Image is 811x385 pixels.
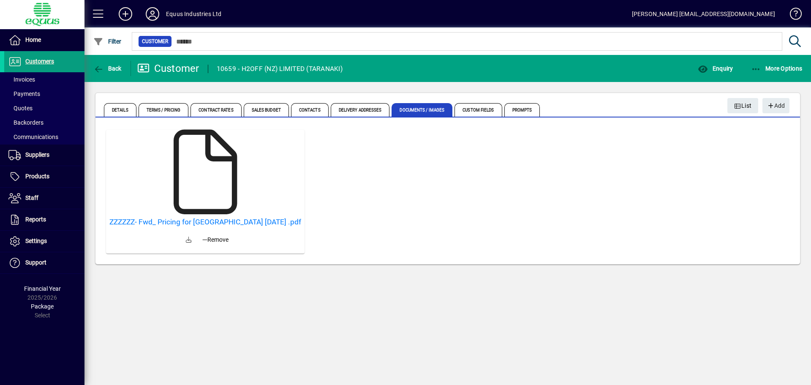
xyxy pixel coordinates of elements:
[4,145,84,166] a: Suppliers
[112,6,139,22] button: Add
[25,238,47,244] span: Settings
[751,65,803,72] span: More Options
[504,103,540,117] span: Prompts
[139,6,166,22] button: Profile
[109,218,301,227] a: ZZZZZZ- Fwd_ Pricing for [GEOGRAPHIC_DATA] [DATE] .pdf
[24,285,61,292] span: Financial Year
[25,259,46,266] span: Support
[104,103,136,117] span: Details
[142,37,168,46] span: Customer
[199,232,232,247] button: Remove
[696,61,735,76] button: Enquiry
[767,99,785,113] span: Add
[698,65,733,72] span: Enquiry
[25,36,41,43] span: Home
[784,2,800,29] a: Knowledge Base
[291,103,329,117] span: Contacts
[4,231,84,252] a: Settings
[4,188,84,209] a: Staff
[4,87,84,101] a: Payments
[4,166,84,187] a: Products
[93,38,122,45] span: Filter
[25,173,49,180] span: Products
[8,119,44,126] span: Backorders
[244,103,289,117] span: Sales Budget
[734,99,752,113] span: List
[202,235,229,244] span: Remove
[4,130,84,144] a: Communications
[93,65,122,72] span: Back
[25,194,38,201] span: Staff
[8,76,35,83] span: Invoices
[166,7,222,21] div: Equus Industries Ltd
[331,103,390,117] span: Delivery Addresses
[4,252,84,273] a: Support
[8,105,33,112] span: Quotes
[25,151,49,158] span: Suppliers
[632,7,775,21] div: [PERSON_NAME] [EMAIL_ADDRESS][DOMAIN_NAME]
[4,209,84,230] a: Reports
[217,62,343,76] div: 10659 - H2OFF (NZ) LIMITED (TARANAKI)
[749,61,805,76] button: More Options
[31,303,54,310] span: Package
[25,58,54,65] span: Customers
[727,98,759,113] button: List
[762,98,789,113] button: Add
[84,61,131,76] app-page-header-button: Back
[137,62,199,75] div: Customer
[191,103,241,117] span: Contract Rates
[454,103,502,117] span: Custom Fields
[392,103,452,117] span: Documents / Images
[91,34,124,49] button: Filter
[4,101,84,115] a: Quotes
[4,115,84,130] a: Backorders
[91,61,124,76] button: Back
[25,216,46,223] span: Reports
[8,134,58,140] span: Communications
[4,72,84,87] a: Invoices
[179,230,199,250] a: Download
[139,103,189,117] span: Terms / Pricing
[8,90,40,97] span: Payments
[4,30,84,51] a: Home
